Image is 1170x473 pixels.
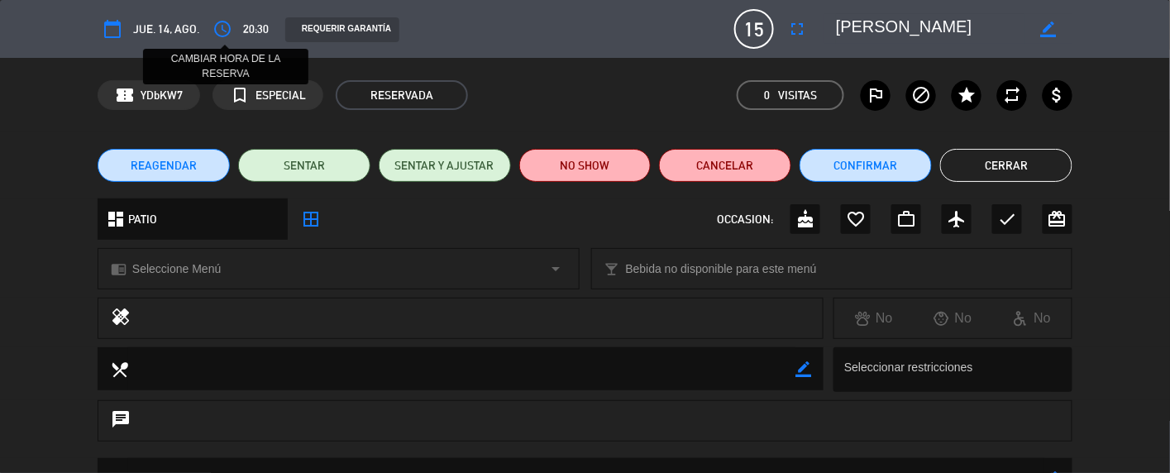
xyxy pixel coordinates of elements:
[997,209,1017,229] i: check
[111,307,131,330] i: healing
[1048,85,1067,105] i: attach_money
[98,149,230,182] button: REAGENDAR
[106,209,126,229] i: dashboard
[243,20,269,39] span: 20:30
[764,86,770,105] span: 0
[379,149,511,182] button: SENTAR Y AJUSTAR
[238,149,370,182] button: SENTAR
[132,260,221,279] span: Seleccione Menú
[519,149,652,182] button: NO SHOW
[1002,85,1022,105] i: repeat
[947,209,967,229] i: airplanemode_active
[795,209,815,229] i: cake
[255,86,306,105] span: ESPECIAL
[111,409,131,432] i: chat
[717,210,773,229] span: OCCASION:
[957,85,977,105] i: star
[896,209,916,229] i: work_outline
[301,209,321,229] i: border_all
[940,149,1072,182] button: Cerrar
[336,80,468,110] span: RESERVADA
[103,19,122,39] i: calendar_today
[128,210,157,229] span: PATIO
[659,149,791,182] button: Cancelar
[547,259,566,279] i: arrow_drop_down
[133,20,199,39] span: jue. 14, ago.
[846,209,866,229] i: favorite_border
[285,17,399,42] div: REQUERIR GARANTÍA
[866,85,886,105] i: outlined_flag
[800,149,932,182] button: Confirmar
[141,86,183,105] span: YDbKW7
[213,19,232,39] i: access_time
[834,308,914,329] div: No
[143,49,308,85] div: CAMBIAR HORA DE LA RESERVA
[992,308,1072,329] div: No
[115,85,135,105] span: confirmation_number
[734,9,774,49] span: 15
[131,157,197,174] span: REAGENDAR
[778,86,817,105] em: Visitas
[626,260,817,279] span: Bebida no disponible para este menú
[604,261,620,277] i: local_bar
[787,19,807,39] i: fullscreen
[111,261,127,277] i: chrome_reader_mode
[98,14,127,44] button: calendar_today
[911,85,931,105] i: block
[1048,209,1067,229] i: card_giftcard
[208,14,237,44] button: access_time
[230,85,250,105] i: turned_in_not
[110,360,128,378] i: local_dining
[795,361,811,377] i: border_color
[1041,21,1057,37] i: border_color
[782,14,812,44] button: fullscreen
[914,308,993,329] div: No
